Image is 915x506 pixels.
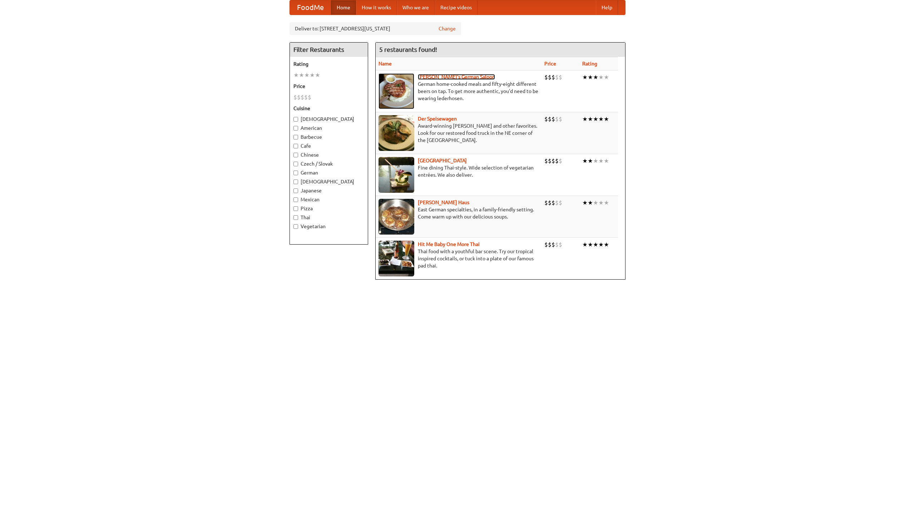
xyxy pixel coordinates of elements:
a: Hit Me Baby One More Thai [418,241,480,247]
li: $ [308,93,311,101]
li: $ [544,241,548,249]
li: $ [552,73,555,81]
label: [DEMOGRAPHIC_DATA] [293,178,364,185]
label: Cafe [293,142,364,149]
label: German [293,169,364,176]
li: ★ [604,157,609,165]
li: $ [559,199,562,207]
li: $ [559,157,562,165]
li: $ [544,157,548,165]
input: Thai [293,215,298,220]
li: ★ [582,115,588,123]
li: ★ [604,199,609,207]
input: American [293,126,298,131]
p: German home-cooked meals and fifty-eight different beers on tap. To get more authentic, you'd nee... [379,80,539,102]
img: kohlhaus.jpg [379,199,414,235]
div: Deliver to: [STREET_ADDRESS][US_STATE] [290,22,461,35]
li: ★ [582,157,588,165]
label: Czech / Slovak [293,160,364,167]
li: $ [548,199,552,207]
li: $ [555,73,559,81]
label: American [293,124,364,132]
li: ★ [604,241,609,249]
li: ★ [588,157,593,165]
input: Cafe [293,144,298,148]
label: Mexican [293,196,364,203]
li: $ [544,115,548,123]
img: speisewagen.jpg [379,115,414,151]
a: Change [439,25,456,32]
h5: Rating [293,60,364,68]
li: ★ [593,157,598,165]
p: Award-winning [PERSON_NAME] and other favorites. Look for our restored food truck in the NE corne... [379,122,539,144]
a: Der Speisewagen [418,116,457,122]
li: ★ [598,199,604,207]
li: ★ [593,115,598,123]
li: $ [301,93,304,101]
li: ★ [588,73,593,81]
input: Chinese [293,153,298,157]
input: Mexican [293,197,298,202]
img: esthers.jpg [379,73,414,109]
li: $ [555,115,559,123]
li: $ [559,241,562,249]
li: ★ [588,199,593,207]
li: $ [555,157,559,165]
a: Price [544,61,556,67]
li: $ [552,199,555,207]
li: $ [544,73,548,81]
li: $ [552,241,555,249]
li: ★ [593,73,598,81]
a: [GEOGRAPHIC_DATA] [418,158,467,163]
li: $ [548,241,552,249]
a: Rating [582,61,597,67]
input: German [293,171,298,175]
li: ★ [598,73,604,81]
li: ★ [604,115,609,123]
li: ★ [593,241,598,249]
li: $ [552,115,555,123]
p: East German specialties, in a family-friendly setting. Come warm up with our delicious soups. [379,206,539,220]
a: Who we are [397,0,435,15]
li: ★ [588,115,593,123]
li: $ [548,73,552,81]
label: Thai [293,214,364,221]
label: Chinese [293,151,364,158]
h4: Filter Restaurants [290,43,368,57]
li: ★ [598,157,604,165]
li: $ [544,199,548,207]
h5: Price [293,83,364,90]
li: ★ [299,71,304,79]
li: ★ [582,241,588,249]
input: Japanese [293,188,298,193]
li: $ [552,157,555,165]
li: $ [548,157,552,165]
a: Help [596,0,618,15]
input: Czech / Slovak [293,162,298,166]
img: babythai.jpg [379,241,414,276]
label: Japanese [293,187,364,194]
input: Vegetarian [293,224,298,229]
li: ★ [293,71,299,79]
input: [DEMOGRAPHIC_DATA] [293,117,298,122]
img: satay.jpg [379,157,414,193]
p: Fine dining Thai-style. Wide selection of vegetarian entrées. We also deliver. [379,164,539,178]
li: $ [555,199,559,207]
li: $ [559,73,562,81]
a: Recipe videos [435,0,478,15]
li: $ [304,93,308,101]
p: Thai food with a youthful bar scene. Try our tropical inspired cocktails, or tuck into a plate of... [379,248,539,269]
li: $ [293,93,297,101]
li: ★ [315,71,320,79]
a: [PERSON_NAME] Haus [418,200,469,205]
a: How it works [356,0,397,15]
li: $ [297,93,301,101]
a: Home [331,0,356,15]
li: ★ [593,199,598,207]
label: Barbecue [293,133,364,141]
a: Name [379,61,392,67]
label: Pizza [293,205,364,212]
